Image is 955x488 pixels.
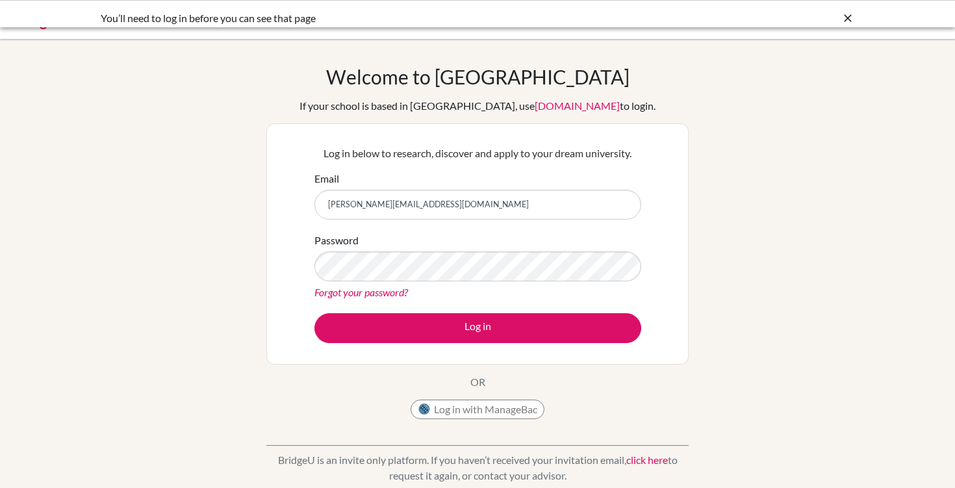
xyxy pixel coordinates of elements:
div: You’ll need to log in before you can see that page [101,10,659,26]
a: Forgot your password? [314,286,408,298]
p: Log in below to research, discover and apply to your dream university. [314,146,641,161]
a: click here [626,454,668,466]
button: Log in [314,313,641,343]
label: Email [314,171,339,186]
div: If your school is based in [GEOGRAPHIC_DATA], use to login. [299,98,656,114]
button: Log in with ManageBac [411,400,544,419]
label: Password [314,233,359,248]
p: BridgeU is an invite only platform. If you haven’t received your invitation email, to request it ... [266,452,689,483]
h1: Welcome to [GEOGRAPHIC_DATA] [326,65,630,88]
a: [DOMAIN_NAME] [535,99,620,112]
p: OR [470,374,485,390]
